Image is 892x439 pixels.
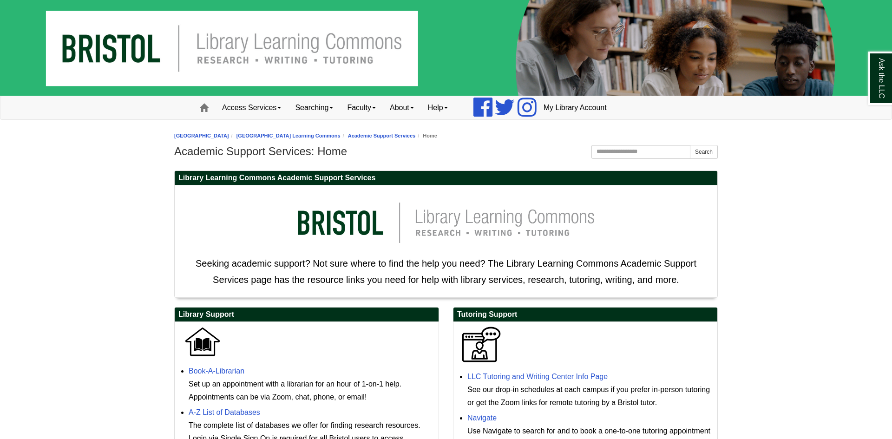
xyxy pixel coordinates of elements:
[236,133,341,138] a: [GEOGRAPHIC_DATA] Learning Commons
[174,133,229,138] a: [GEOGRAPHIC_DATA]
[189,378,434,404] div: Set up an appointment with a librarian for an hour of 1-on-1 help. Appointments can be via Zoom, ...
[175,308,439,322] h2: Library Support
[537,96,614,119] a: My Library Account
[340,96,383,119] a: Faculty
[467,373,608,380] a: LLC Tutoring and Writing Center Info Page
[174,131,718,140] nav: breadcrumb
[189,408,260,416] a: A-Z List of Databases
[467,383,713,409] div: See our drop-in schedules at each campus if you prefer in-person tutoring or get the Zoom links f...
[690,145,718,159] button: Search
[348,133,416,138] a: Academic Support Services
[175,171,717,185] h2: Library Learning Commons Academic Support Services
[383,96,421,119] a: About
[421,96,455,119] a: Help
[467,414,497,422] a: Navigate
[283,190,609,256] img: llc logo
[174,145,718,158] h1: Academic Support Services: Home
[288,96,340,119] a: Searching
[196,258,696,285] span: Seeking academic support? Not sure where to find the help you need? The Library Learning Commons ...
[189,367,244,375] a: Book-A-Librarian
[453,308,717,322] h2: Tutoring Support
[215,96,288,119] a: Access Services
[415,131,437,140] li: Home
